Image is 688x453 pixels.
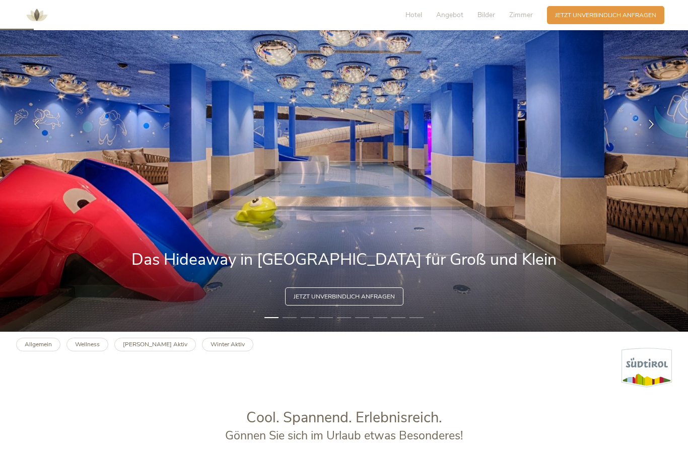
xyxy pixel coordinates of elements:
img: Südtirol [622,348,672,388]
span: Jetzt unverbindlich anfragen [555,11,656,20]
a: Winter Aktiv [202,338,253,351]
span: Bilder [477,10,495,20]
span: Jetzt unverbindlich anfragen [294,292,395,301]
span: Gönnen Sie sich im Urlaub etwas Besonderes! [225,428,463,443]
span: Hotel [405,10,422,20]
a: [PERSON_NAME] Aktiv [114,338,196,351]
a: Allgemein [16,338,60,351]
a: AMONTI & LUNARIS Wellnessresort [22,12,52,18]
span: Zimmer [509,10,533,20]
span: Cool. Spannend. Erlebnisreich. [246,408,442,427]
b: [PERSON_NAME] Aktiv [123,340,187,348]
b: Allgemein [25,340,52,348]
b: Winter Aktiv [211,340,245,348]
a: Wellness [66,338,108,351]
b: Wellness [75,340,100,348]
span: Angebot [436,10,463,20]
